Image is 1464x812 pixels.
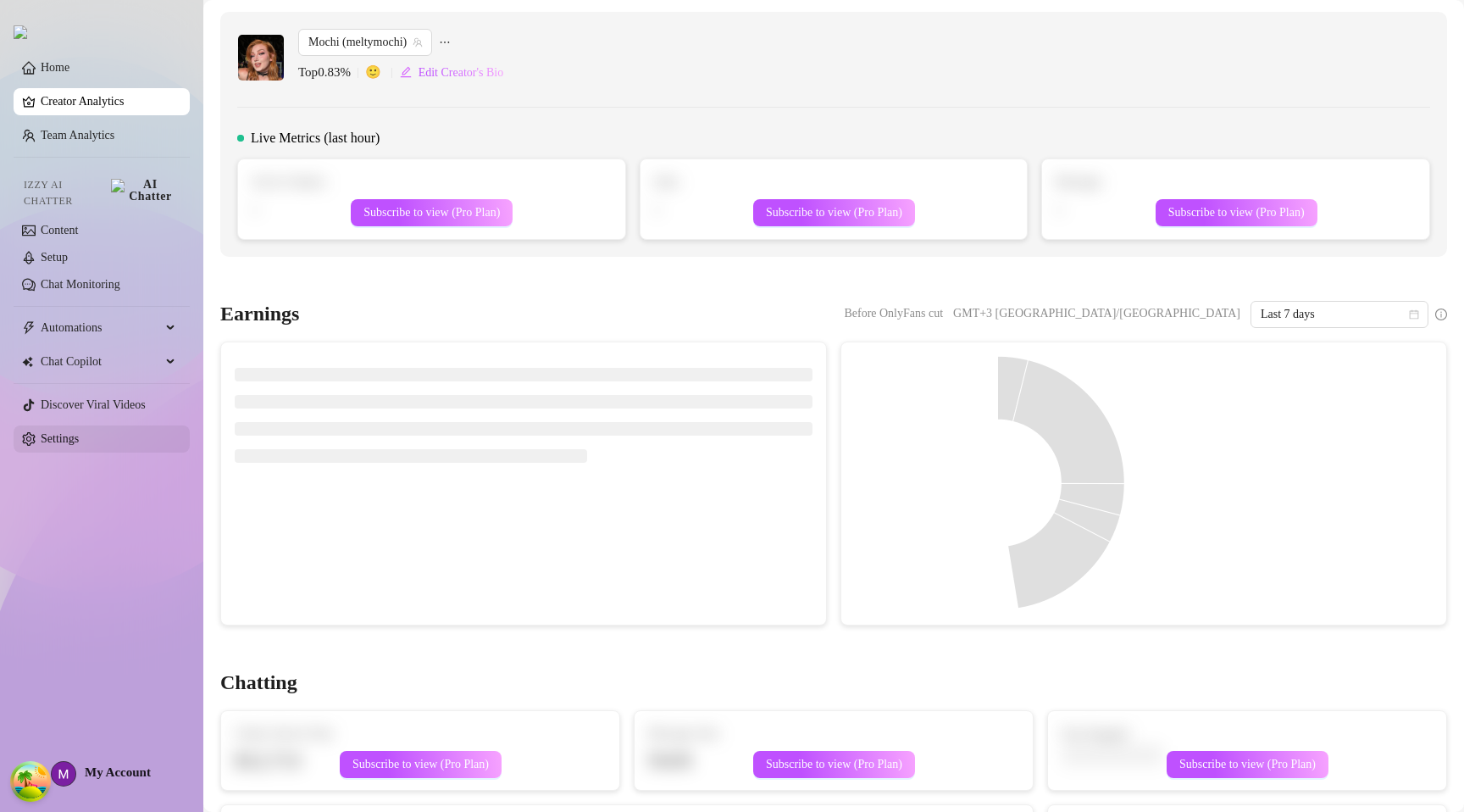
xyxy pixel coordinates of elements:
a: Chat Monitoring [41,278,120,291]
h3: Chatting [220,670,297,697]
span: 🙂 [365,63,399,83]
a: Creator Analytics [41,88,176,115]
span: Chat Copilot [41,348,161,375]
button: Subscribe to view (Pro Plan) [351,199,513,226]
a: Discover Viral Videos [41,398,146,411]
span: GMT+3 [GEOGRAPHIC_DATA]/[GEOGRAPHIC_DATA] [953,301,1240,326]
span: Last 7 days [1261,302,1418,327]
img: AI Chatter [111,179,176,203]
span: Top 0.83 % [298,63,365,83]
span: ellipsis [439,29,451,56]
span: Subscribe to view (Pro Plan) [1168,206,1305,220]
img: Mochi [238,35,284,81]
button: Subscribe to view (Pro Plan) [1156,199,1317,226]
span: Subscribe to view (Pro Plan) [766,206,902,220]
button: Subscribe to view (Pro Plan) [340,751,502,778]
span: Subscribe to view (Pro Plan) [766,758,902,771]
span: Subscribe to view (Pro Plan) [1179,758,1316,771]
h3: Earnings [220,301,299,328]
span: Automations [41,314,161,342]
a: Team Analytics [41,129,114,142]
span: team [413,37,423,47]
span: info-circle [1435,309,1447,320]
button: Subscribe to view (Pro Plan) [753,751,915,778]
span: Subscribe to view (Pro Plan) [352,758,489,771]
span: calendar [1409,309,1419,320]
span: Mochi (meltymochi) [308,30,422,55]
button: Subscribe to view (Pro Plan) [1167,751,1328,778]
span: My Account [85,765,151,779]
a: Home [41,61,69,74]
span: Before OnlyFans cut [844,301,943,326]
a: Setup [41,251,68,264]
span: Subscribe to view (Pro Plan) [363,206,500,220]
button: Subscribe to view (Pro Plan) [753,199,915,226]
button: Edit Creator's Bio [399,59,505,86]
span: Izzy AI Chatter [24,177,104,209]
a: Settings [41,432,79,445]
button: Open Tanstack query devtools [14,765,47,798]
img: logo.svg [14,25,27,39]
span: Live Metrics (last hour) [251,128,380,148]
span: Edit Creator's Bio [419,66,504,80]
span: edit [400,66,412,78]
img: Chat Copilot [22,356,33,368]
img: ACg8ocIg1l4AyX1ZOWX8KdJHpmXBMW_tfZZOWlHkm2nfgxEaVrkIng=s96-c [52,762,75,786]
a: Content [41,224,78,236]
span: thunderbolt [22,321,36,335]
